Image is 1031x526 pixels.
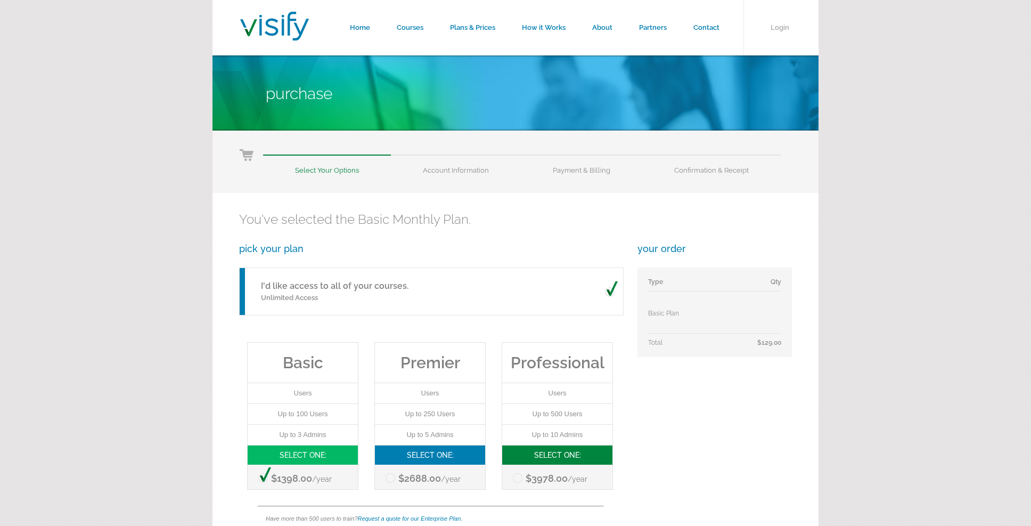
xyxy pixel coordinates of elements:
li: Up to 500 Users [502,404,612,425]
img: Visify Training [240,12,309,41]
li: Users [248,383,358,404]
h3: $ [248,465,358,484]
h3: $ [375,465,485,484]
li: Up to 250 Users [375,404,485,425]
td: Qty [723,278,781,292]
h2: You've selected the Basic Monthly Plan. [239,212,792,227]
span: $129.00 [757,339,781,346]
li: Up to 5 Admins [375,425,485,446]
h3: Professional [502,343,612,383]
span: /year [441,475,461,483]
h3: your order [637,243,792,254]
a: I'd like access to all of your courses. [261,281,408,291]
h3: Select One: [248,446,358,465]
li: Confirmation & Receipt [642,155,781,174]
span: /year [312,475,332,483]
h3: Basic [248,343,358,383]
span: Basic Plan [648,310,679,317]
li: Select Your Options [263,155,391,174]
span: Purchase [266,84,332,103]
span: 2688.00 [404,473,441,484]
h3: $ [502,465,612,484]
h3: Premier [375,343,485,383]
h3: pick your plan [239,243,623,254]
h3: Select One: [502,446,612,465]
td: Total [648,334,723,347]
td: Type [648,278,723,292]
li: Up to 3 Admins [248,425,358,446]
li: Payment & Billing [521,155,642,174]
span: 1398.00 [277,473,312,484]
span: Unlimited Access [261,294,318,302]
span: 3978.00 [531,473,568,484]
li: Users [502,383,612,404]
a: Request a quote for our Enterprise Plan. [357,515,462,522]
h3: Select One: [375,446,485,465]
span: /year [568,475,587,483]
li: Users [375,383,485,404]
a: Visify Training [240,28,309,44]
li: Up to 10 Admins [502,425,612,446]
li: Account Information [391,155,521,174]
li: Up to 100 Users [248,404,358,425]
